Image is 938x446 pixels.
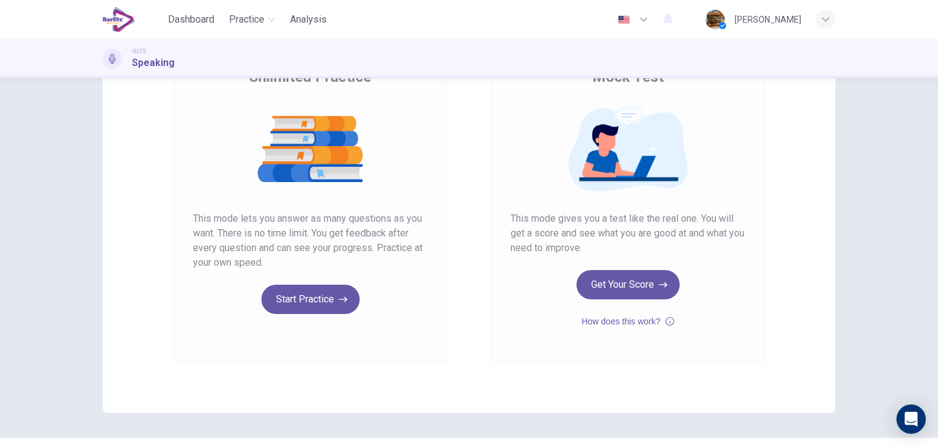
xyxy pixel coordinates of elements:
[224,9,280,31] button: Practice
[103,7,163,32] a: EduSynch logo
[132,47,146,56] span: IELTS
[896,404,926,434] div: Open Intercom Messenger
[163,9,219,31] button: Dashboard
[103,7,135,32] img: EduSynch logo
[285,9,332,31] button: Analysis
[168,12,214,27] span: Dashboard
[576,270,680,299] button: Get Your Score
[229,12,264,27] span: Practice
[261,285,360,314] button: Start Practice
[735,12,801,27] div: [PERSON_NAME]
[290,12,327,27] span: Analysis
[705,10,725,29] img: Profile picture
[616,15,631,24] img: en
[132,56,175,70] h1: Speaking
[511,211,745,255] span: This mode gives you a test like the real one. You will get a score and see what you are good at a...
[193,211,427,270] span: This mode lets you answer as many questions as you want. There is no time limit. You get feedback...
[581,314,674,329] button: How does this work?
